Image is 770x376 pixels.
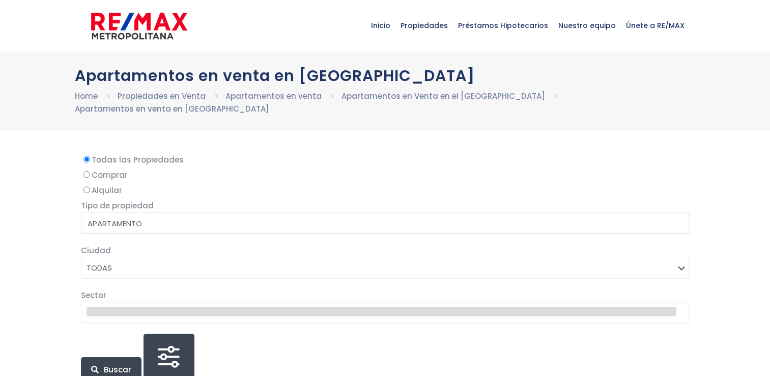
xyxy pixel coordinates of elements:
[83,156,90,163] input: Todas las Propiedades
[81,200,154,211] span: Tipo de propiedad
[225,91,322,101] a: Apartamentos en venta
[81,184,690,197] label: Alquilar
[366,10,395,41] span: Inicio
[81,245,111,256] span: Ciudad
[621,10,690,41] span: Únete a RE/MAX
[453,10,553,41] span: Préstamos Hipotecarios
[395,10,453,41] span: Propiedades
[81,169,690,181] label: Comprar
[81,153,690,166] label: Todas las Propiedades
[75,67,696,85] h1: Apartamentos en venta en [GEOGRAPHIC_DATA]
[553,10,621,41] span: Nuestro equipo
[87,230,676,242] option: CASA
[87,218,676,230] option: APARTAMENTO
[91,11,187,41] img: remax-metropolitana-logo
[83,171,90,178] input: Comprar
[118,91,206,101] a: Propiedades en Venta
[75,103,269,114] a: Apartamentos en venta en [GEOGRAPHIC_DATA]
[83,186,90,193] input: Alquilar
[341,91,545,101] a: Apartamentos en Venta en el [GEOGRAPHIC_DATA]
[75,91,98,101] a: Home
[81,290,106,301] span: Sector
